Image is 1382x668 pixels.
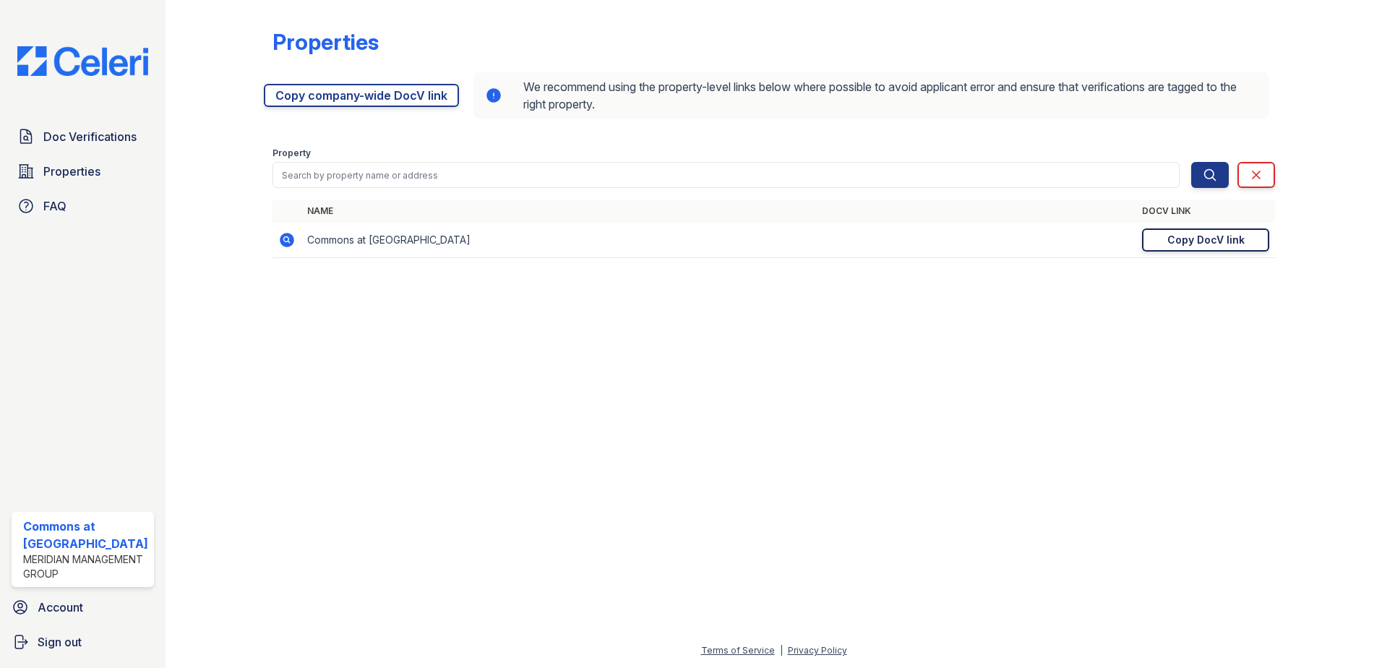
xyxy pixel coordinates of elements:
a: Properties [12,157,154,186]
td: Commons at [GEOGRAPHIC_DATA] [301,223,1137,258]
span: Sign out [38,633,82,651]
div: Properties [272,29,379,55]
img: CE_Logo_Blue-a8612792a0a2168367f1c8372b55b34899dd931a85d93a1a3d3e32e68fde9ad4.png [6,46,160,76]
span: Account [38,599,83,616]
a: FAQ [12,192,154,220]
span: Doc Verifications [43,128,137,145]
th: DocV Link [1136,200,1275,223]
a: Doc Verifications [12,122,154,151]
span: FAQ [43,197,66,215]
a: Terms of Service [701,645,775,656]
a: Account [6,593,160,622]
div: We recommend using the property-level links below where possible to avoid applicant error and ens... [473,72,1270,119]
div: Copy DocV link [1167,233,1245,247]
span: Properties [43,163,100,180]
a: Sign out [6,628,160,656]
div: | [780,645,783,656]
div: Commons at [GEOGRAPHIC_DATA] [23,518,148,552]
div: Meridian Management Group [23,552,148,581]
a: Privacy Policy [788,645,847,656]
a: Copy company-wide DocV link [264,84,459,107]
label: Property [272,147,311,159]
input: Search by property name or address [272,162,1180,188]
a: Copy DocV link [1142,228,1269,252]
th: Name [301,200,1137,223]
